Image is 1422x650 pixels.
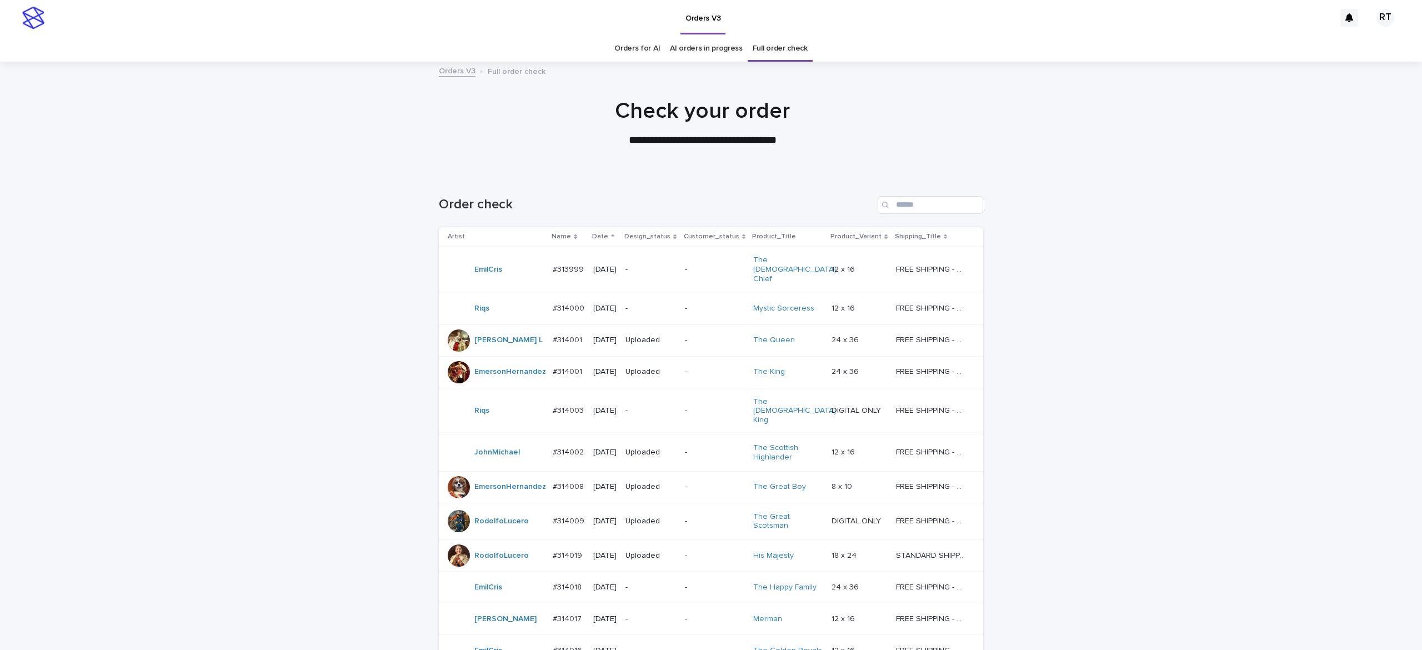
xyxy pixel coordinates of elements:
[625,448,675,457] p: Uploaded
[896,263,968,274] p: FREE SHIPPING - preview in 1-2 business days, after your approval delivery will take 5-10 b.d.
[684,231,739,243] p: Customer_status
[553,263,586,274] p: #313999
[753,614,782,624] a: Merman
[625,336,675,345] p: Uploaded
[685,304,744,313] p: -
[753,336,795,345] a: The Queen
[896,302,968,313] p: FREE SHIPPING - preview in 1-2 business days, after your approval delivery will take 5-10 b.d.
[439,572,983,603] tr: EmilCris #314018#314018 [DATE]--The Happy Family 24 x 3624 x 36 FREE SHIPPING - preview in 1-2 bu...
[895,231,941,243] p: Shipping_Title
[896,581,968,592] p: FREE SHIPPING - preview in 1-2 business days, after your approval delivery will take 5-10 b.d.
[439,293,983,324] tr: Riqs #314000#314000 [DATE]--Mystic Sorceress 12 x 1612 x 16 FREE SHIPPING - preview in 1-2 busine...
[685,406,744,416] p: -
[488,64,545,77] p: Full order check
[474,482,546,492] a: EmersonHernandez
[878,196,983,214] input: Search
[439,247,983,293] tr: EmilCris #313999#313999 [DATE]--The [DEMOGRAPHIC_DATA] Chief 12 x 1612 x 16 FREE SHIPPING - previ...
[896,333,968,345] p: FREE SHIPPING - preview in 1-2 business days, after your approval delivery will take 5-10 b.d.
[474,367,546,377] a: EmersonHernandez
[830,231,882,243] p: Product_Variant
[593,583,617,592] p: [DATE]
[593,614,617,624] p: [DATE]
[474,583,502,592] a: EmilCris
[832,404,883,416] p: DIGITAL ONLY
[625,367,675,377] p: Uploaded
[685,265,744,274] p: -
[685,482,744,492] p: -
[624,231,670,243] p: Design_status
[439,603,983,635] tr: [PERSON_NAME] #314017#314017 [DATE]--Merman 12 x 1612 x 16 FREE SHIPPING - preview in 1-2 busines...
[625,614,675,624] p: -
[593,482,617,492] p: [DATE]
[439,356,983,388] tr: EmersonHernandez #314001#314001 [DATE]Uploaded-The King 24 x 3624 x 36 FREE SHIPPING - preview in...
[753,443,823,462] a: The Scottish Highlander
[22,7,44,29] img: stacker-logo-s-only.png
[753,397,836,425] a: The [DEMOGRAPHIC_DATA] King
[553,581,584,592] p: #314018
[593,448,617,457] p: [DATE]
[439,388,983,434] tr: Riqs #314003#314003 [DATE]--The [DEMOGRAPHIC_DATA] King DIGITAL ONLYDIGITAL ONLY FREE SHIPPING - ...
[896,549,968,561] p: STANDARD SHIPPING -preview in 1-2 business days,after your approval delivery will take 6-11 busin...
[553,480,586,492] p: #314008
[474,517,529,526] a: RodolfoLucero
[832,263,857,274] p: 12 x 16
[832,480,854,492] p: 8 x 10
[685,517,744,526] p: -
[593,265,617,274] p: [DATE]
[832,612,857,624] p: 12 x 16
[625,265,675,274] p: -
[439,540,983,572] tr: RodolfoLucero #314019#314019 [DATE]Uploaded-His Majesty 18 x 2418 x 24 STANDARD SHIPPING -preview...
[685,367,744,377] p: -
[832,333,861,345] p: 24 x 36
[593,517,617,526] p: [DATE]
[593,367,617,377] p: [DATE]
[753,583,817,592] a: The Happy Family
[896,365,968,377] p: FREE SHIPPING - preview in 1-2 business days, after your approval delivery will take 5-10 b.d.
[430,98,975,124] h1: Check your order
[753,512,823,531] a: The Great Scotsman
[439,197,873,213] h1: Order check
[832,302,857,313] p: 12 x 16
[753,482,806,492] a: The Great Boy
[896,514,968,526] p: FREE SHIPPING - preview in 1-2 business days, after your approval delivery will take 5-10 b.d.
[625,517,675,526] p: Uploaded
[439,324,983,356] tr: [PERSON_NAME] L #314001#314001 [DATE]Uploaded-The Queen 24 x 3624 x 36 FREE SHIPPING - preview in...
[832,581,861,592] p: 24 x 36
[896,404,968,416] p: FREE SHIPPING - preview in 1-2 business days, after your approval delivery will take 5-10 b.d.
[474,448,520,457] a: JohnMichael
[592,231,608,243] p: Date
[474,551,529,561] a: RodolfoLucero
[593,406,617,416] p: [DATE]
[439,64,475,77] a: Orders V3
[1376,9,1394,27] div: RT
[832,549,859,561] p: 18 x 24
[625,482,675,492] p: Uploaded
[685,551,744,561] p: -
[474,406,489,416] a: Riqs
[553,302,587,313] p: #314000
[553,333,584,345] p: #314001
[553,514,587,526] p: #314009
[753,304,814,313] a: Mystic Sorceress
[474,304,489,313] a: Riqs
[685,583,744,592] p: -
[593,304,617,313] p: [DATE]
[553,365,584,377] p: #314001
[896,480,968,492] p: FREE SHIPPING - preview in 1-2 business days, after your approval delivery will take 5-10 b.d.
[753,367,785,377] a: The King
[614,36,660,62] a: Orders for AI
[448,231,465,243] p: Artist
[553,404,586,416] p: #314003
[553,446,586,457] p: #314002
[670,36,743,62] a: AI orders in progress
[752,231,796,243] p: Product_Title
[625,551,675,561] p: Uploaded
[439,434,983,471] tr: JohnMichael #314002#314002 [DATE]Uploaded-The Scottish Highlander 12 x 1612 x 16 FREE SHIPPING - ...
[474,265,502,274] a: EmilCris
[625,304,675,313] p: -
[625,583,675,592] p: -
[685,448,744,457] p: -
[593,551,617,561] p: [DATE]
[832,446,857,457] p: 12 x 16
